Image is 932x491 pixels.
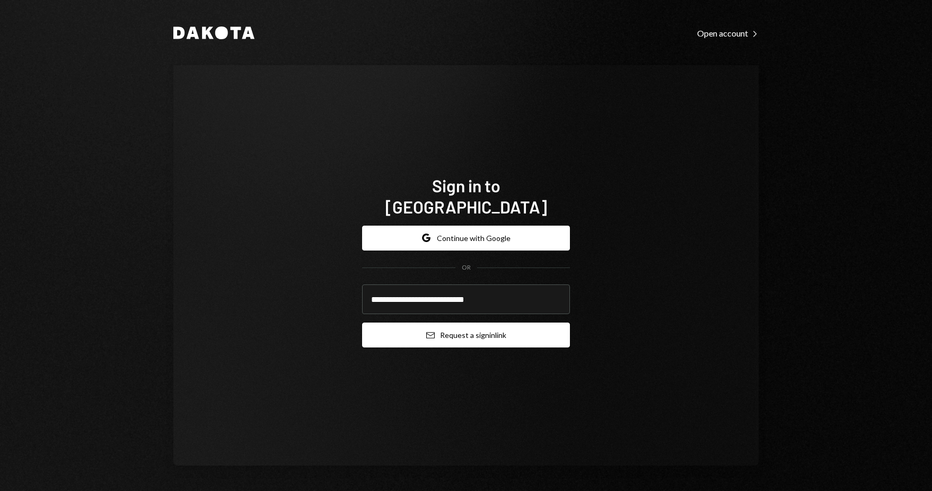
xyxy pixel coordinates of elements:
[697,28,759,39] div: Open account
[362,323,570,347] button: Request a signinlink
[362,175,570,217] h1: Sign in to [GEOGRAPHIC_DATA]
[462,263,471,272] div: OR
[362,226,570,251] button: Continue with Google
[697,27,759,39] a: Open account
